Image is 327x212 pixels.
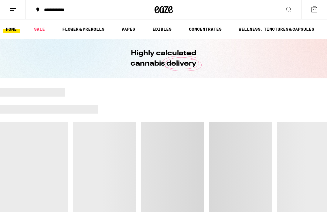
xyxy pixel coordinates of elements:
[118,26,138,33] a: VAPES
[3,26,20,33] a: HOME
[31,26,48,33] a: SALE
[114,48,214,69] h1: Highly calculated cannabis delivery
[186,26,225,33] a: CONCENTRATES
[59,26,107,33] a: FLOWER & PREROLLS
[236,26,317,33] a: WELLNESS, TINCTURES & CAPSULES
[149,26,175,33] a: EDIBLES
